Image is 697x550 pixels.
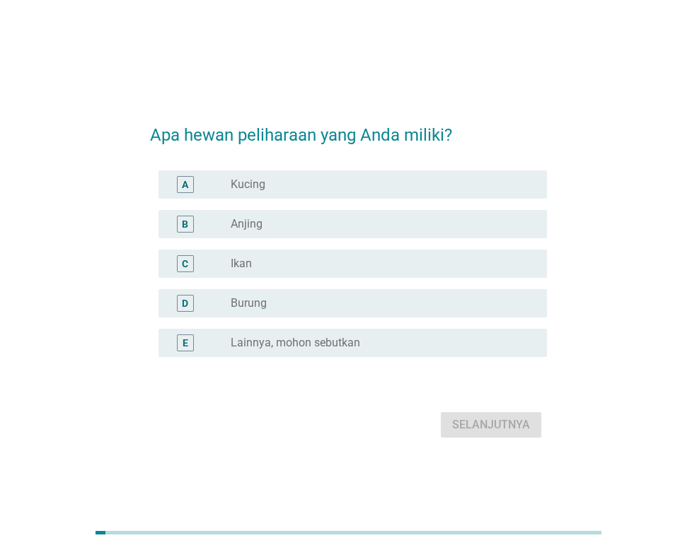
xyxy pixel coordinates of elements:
[231,257,252,271] label: Ikan
[231,336,360,350] label: Lainnya, mohon sebutkan
[231,296,267,310] label: Burung
[231,177,265,192] label: Kucing
[182,177,188,192] div: A
[182,257,188,271] div: C
[150,108,547,148] h2: Apa hewan peliharaan yang Anda miliki?
[231,217,263,231] label: Anjing
[183,336,188,351] div: E
[182,217,188,232] div: B
[182,296,188,311] div: D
